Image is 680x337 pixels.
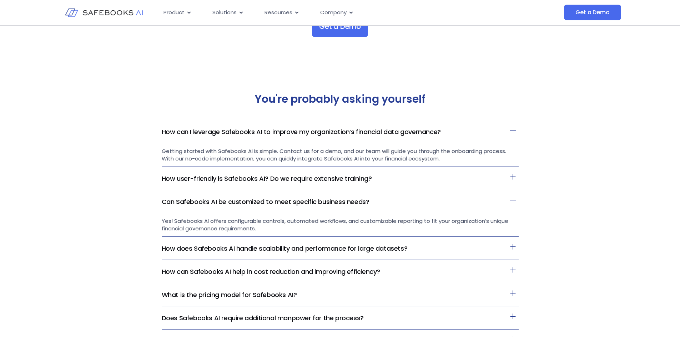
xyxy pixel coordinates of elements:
h3: How does Safebooks AI handle scalability and performance for large datasets? [162,237,519,260]
span: Get a Demo [575,9,609,16]
span: Company [320,9,347,17]
h3: How can Safebooks AI help in cost reduction and improving efficiency? [162,260,519,283]
div: Menu Toggle [158,6,493,20]
a: Get a Demo [312,16,368,37]
a: How can I leverage Safebooks AI to improve my organization’s financial data governance? [162,127,441,136]
h3: Does Safebooks AI require additional manpower for the process? [162,306,519,330]
h3: What is the pricing model for Safebooks AI? [162,283,519,306]
h3: How user-friendly is Safebooks AI? Do we require extensive training? [162,167,519,190]
a: How does Safebooks AI handle scalability and performance for large datasets? [162,244,408,253]
span: Product [163,9,185,17]
a: How user-friendly is Safebooks AI? Do we require extensive training? [162,174,372,183]
a: What is the pricing model for Safebooks AI? [162,290,297,299]
span: Resources [265,9,292,17]
span: Getting started with Safebooks AI is simple. Contact us for a demo, and our team will guide you t... [162,147,506,162]
a: Does Safebooks AI require additional manpower for the process? [162,313,364,322]
div: Can Safebooks AI be customized to meet specific business needs? [162,213,519,237]
span: Solutions [212,9,237,17]
span: Yes! Safebooks AI offers configurable controls, automated workflows, and customizable reporting t... [162,217,508,232]
span: Get a Demo [319,23,361,30]
nav: Menu [158,6,493,20]
a: Can Safebooks AI be customized to meet specific business needs? [162,197,369,206]
h3: How can I leverage Safebooks AI to improve my organization’s financial data governance? [162,120,519,143]
h2: You're probably asking yourself [162,93,519,106]
h3: Can Safebooks AI be customized to meet specific business needs? [162,190,519,213]
div: How can I leverage Safebooks AI to improve my organization’s financial data governance? [162,143,519,167]
a: How can Safebooks AI help in cost reduction and improving efficiency? [162,267,380,276]
a: Get a Demo [564,5,621,20]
